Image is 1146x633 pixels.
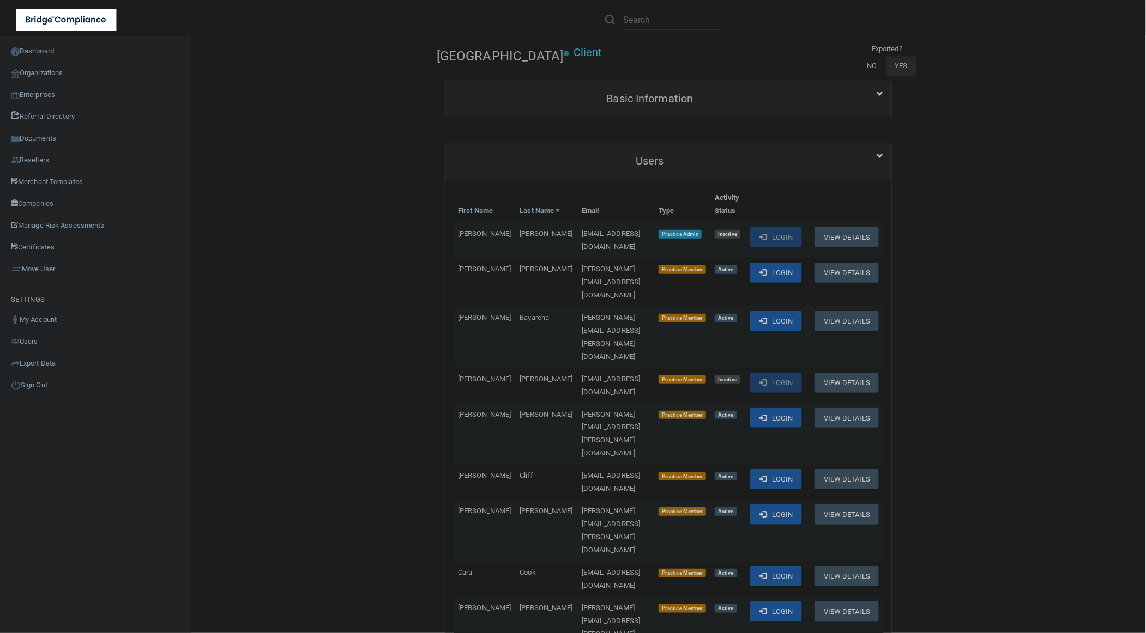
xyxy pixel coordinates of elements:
button: Login [750,504,802,525]
span: Practice Admin [659,230,702,239]
span: Active [715,314,737,322]
img: ic-search.3b580494.png [605,15,615,25]
span: Active [715,507,737,516]
span: [EMAIL_ADDRESS][DOMAIN_NAME] [582,568,641,589]
button: View Details [815,469,879,489]
button: View Details [815,227,879,247]
img: organization-icon.f8decf85.png [11,69,20,78]
button: Login [750,601,802,622]
th: Activity Status [710,187,746,222]
span: [EMAIL_ADDRESS][DOMAIN_NAME] [582,229,641,251]
span: Cliff [520,471,533,479]
span: [PERSON_NAME] [458,507,511,515]
a: Last Name [520,204,560,217]
span: Active [715,472,737,481]
button: Login [750,469,802,489]
span: [PERSON_NAME] [458,265,511,273]
span: Active [715,265,737,274]
img: enterprise.0d942306.png [11,92,20,99]
button: View Details [815,373,879,393]
button: Login [750,566,802,586]
img: bridge_compliance_login_screen.278c3ca4.svg [16,9,117,31]
img: ic_power_dark.7ecde6b1.png [11,380,21,390]
span: [EMAIL_ADDRESS][DOMAIN_NAME] [582,375,641,396]
span: [PERSON_NAME] [520,604,572,612]
img: icon-documents.8dae5593.png [11,135,20,143]
span: [EMAIL_ADDRESS][DOMAIN_NAME] [582,471,641,492]
span: [PERSON_NAME] [520,410,572,418]
img: ic_dashboard_dark.d01f4a41.png [11,47,20,56]
button: View Details [815,408,879,428]
span: Practice Member [659,314,706,322]
img: briefcase.64adab9b.png [11,264,22,275]
span: Practice Member [659,375,706,384]
span: Bayarena [520,313,549,321]
span: [PERSON_NAME][EMAIL_ADDRESS][DOMAIN_NAME] [582,265,641,299]
span: [PERSON_NAME][EMAIL_ADDRESS][PERSON_NAME][DOMAIN_NAME] [582,507,641,554]
img: icon-users.e205127d.png [11,337,20,346]
span: Practice Member [659,507,706,516]
img: ic_reseller.de258add.png [11,156,20,165]
span: [PERSON_NAME] [458,604,511,612]
a: First Name [458,204,493,217]
button: View Details [815,311,879,331]
span: Cara [458,568,472,576]
h4: [GEOGRAPHIC_DATA] [437,49,564,63]
button: View Details [815,263,879,283]
label: NO [858,56,885,76]
span: [PERSON_NAME] [520,265,572,273]
label: YES [886,56,916,76]
span: Active [715,569,737,577]
button: Login [750,408,802,428]
span: [PERSON_NAME] [520,229,572,238]
span: Practice Member [659,569,706,577]
a: Users [454,149,883,173]
a: Basic Information [454,87,883,111]
img: icon-export.b9366987.png [11,359,20,368]
span: [PERSON_NAME] [458,229,511,238]
h5: Users [454,155,846,167]
input: Search [623,10,723,30]
span: [PERSON_NAME] [458,375,511,383]
span: Practice Member [659,472,706,481]
span: [PERSON_NAME] [458,410,511,418]
button: Login [750,227,802,247]
span: Cook [520,568,535,576]
th: Email [577,187,654,222]
span: Practice Member [659,411,706,419]
span: [PERSON_NAME][EMAIL_ADDRESS][PERSON_NAME][DOMAIN_NAME] [582,313,641,361]
button: Login [750,373,802,393]
td: Exported? [858,42,916,56]
button: Login [750,263,802,283]
span: [PERSON_NAME] [458,313,511,321]
span: Active [715,411,737,419]
span: [PERSON_NAME] [458,471,511,479]
button: View Details [815,566,879,586]
span: Inactive [715,230,740,239]
p: Client [574,42,602,63]
button: Login [750,311,802,331]
img: ic_user_dark.df1a06c3.png [11,315,20,324]
span: Active [715,604,737,613]
span: [PERSON_NAME] [520,375,572,383]
span: [PERSON_NAME] [520,507,572,515]
label: SETTINGS [11,293,45,306]
span: Practice Member [659,265,706,274]
span: Inactive [715,375,740,384]
button: View Details [815,601,879,622]
span: Practice Member [659,604,706,613]
h5: Basic Information [454,93,846,105]
th: Type [654,187,710,222]
button: View Details [815,504,879,525]
span: [PERSON_NAME][EMAIL_ADDRESS][PERSON_NAME][DOMAIN_NAME] [582,410,641,458]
